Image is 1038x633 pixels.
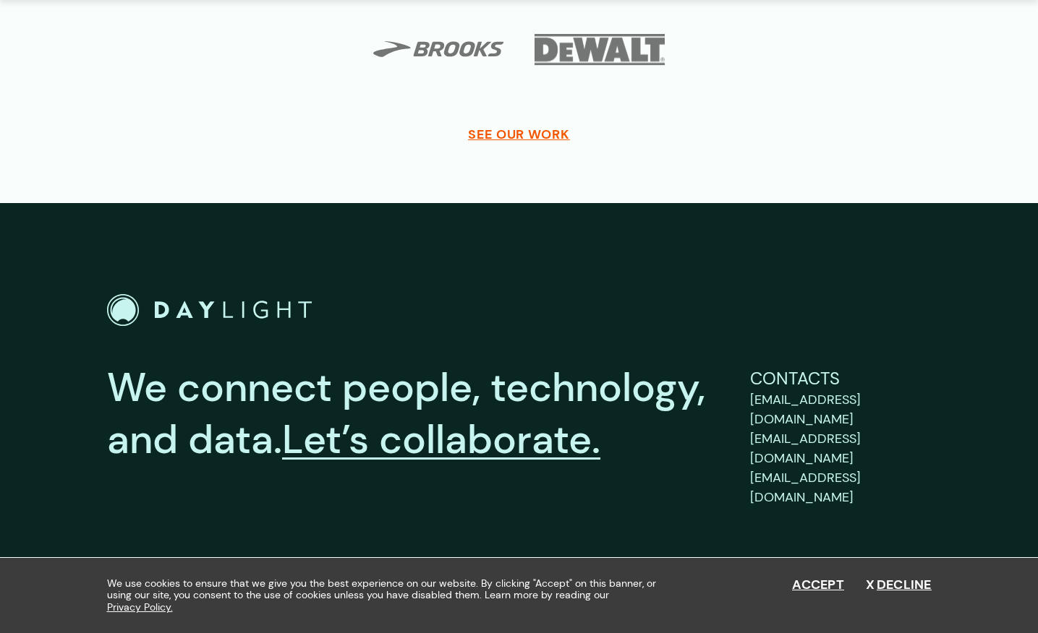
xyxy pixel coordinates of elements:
[373,19,503,80] img: Brooks Logo
[750,366,932,392] p: Contacts
[107,601,173,613] a: Privacy Policy.
[535,19,665,80] img: DeWALT Logo
[107,362,707,465] p: We connect people, technology, and data.
[750,468,932,507] a: careers@bydaylight.com
[750,429,932,468] a: sales@bydaylight.com
[282,413,600,465] a: Let’s collaborate.
[107,577,668,613] span: We use cookies to ensure that we give you the best experience on our website. By clicking "Accept...
[866,577,932,593] button: Decline
[750,430,861,467] span: [EMAIL_ADDRESS][DOMAIN_NAME]
[750,390,932,429] a: support@bydaylight.com
[750,391,861,428] span: [EMAIL_ADDRESS][DOMAIN_NAME]
[792,577,844,593] button: Accept
[107,294,312,327] a: Go to Home Page
[750,469,861,506] span: [EMAIL_ADDRESS][DOMAIN_NAME]
[107,294,312,327] img: The Daylight Studio Logo
[468,126,570,142] a: SEE OUR WORK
